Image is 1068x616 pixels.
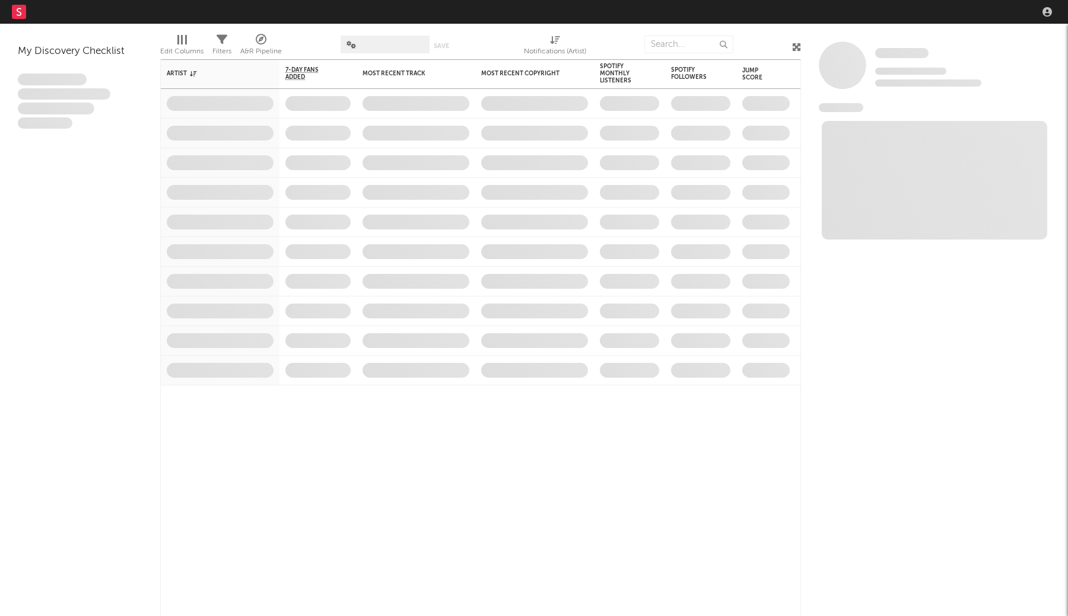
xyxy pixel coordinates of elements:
div: Spotify Monthly Listeners [600,63,641,84]
div: Notifications (Artist) [524,30,586,64]
div: Notifications (Artist) [524,44,586,59]
button: Save [434,43,449,49]
span: 0 fans last week [875,79,981,87]
span: Praesent ac interdum [18,103,94,114]
span: Integer aliquet in purus et [18,88,110,100]
div: Edit Columns [160,30,204,64]
input: Search... [644,36,733,53]
span: Some Artist [875,48,929,58]
div: Most Recent Track [363,70,452,77]
div: Filters [212,30,231,64]
div: Jump Score [742,67,772,81]
span: Lorem ipsum dolor [18,74,87,85]
div: A&R Pipeline [240,44,282,59]
span: News Feed [819,103,863,112]
span: Aliquam viverra [18,117,72,129]
div: Edit Columns [160,44,204,59]
div: Artist [167,70,256,77]
div: My Discovery Checklist [18,44,142,59]
div: Spotify Followers [671,66,713,81]
span: 7-Day Fans Added [285,66,333,81]
div: Filters [212,44,231,59]
div: Most Recent Copyright [481,70,570,77]
span: Tracking Since: [DATE] [875,68,946,75]
a: Some Artist [875,47,929,59]
div: A&R Pipeline [240,30,282,64]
